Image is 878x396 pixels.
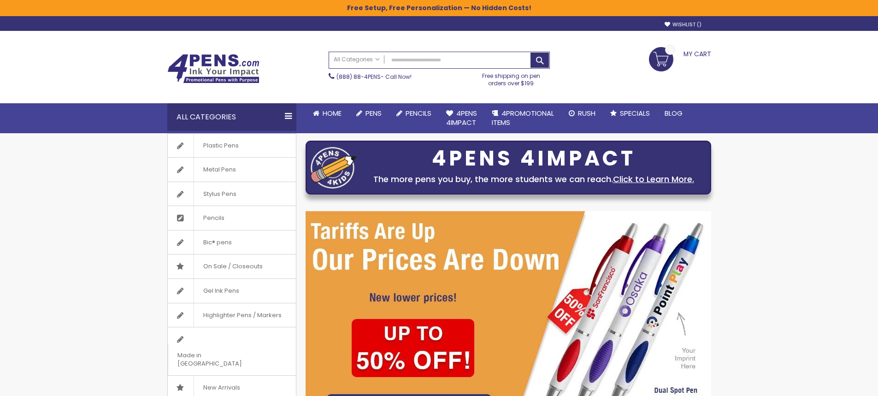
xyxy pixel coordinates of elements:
a: Wishlist [665,21,701,28]
a: Highlighter Pens / Markers [168,303,296,327]
span: Rush [578,108,595,118]
a: 4PROMOTIONALITEMS [484,103,561,133]
a: On Sale / Closeouts [168,254,296,278]
span: Plastic Pens [194,134,248,158]
a: Rush [561,103,603,124]
a: Made in [GEOGRAPHIC_DATA] [168,327,296,375]
a: Bic® pens [168,231,296,254]
span: - Call Now! [336,73,412,81]
span: Gel Ink Pens [194,279,248,303]
span: Specials [620,108,650,118]
img: 4Pens Custom Pens and Promotional Products [167,54,259,83]
img: four_pen_logo.png [311,147,357,189]
span: 4Pens 4impact [446,108,477,127]
div: 4PENS 4IMPACT [361,149,706,168]
a: Gel Ink Pens [168,279,296,303]
span: 4PROMOTIONAL ITEMS [492,108,554,127]
a: Stylus Pens [168,182,296,206]
span: Pencils [194,206,234,230]
a: Click to Learn More. [613,173,694,185]
span: Metal Pens [194,158,245,182]
a: Plastic Pens [168,134,296,158]
a: Pens [349,103,389,124]
span: Stylus Pens [194,182,246,206]
span: Made in [GEOGRAPHIC_DATA] [168,343,273,375]
span: All Categories [334,56,380,63]
div: All Categories [167,103,296,131]
a: (888) 88-4PENS [336,73,381,81]
div: Free shipping on pen orders over $199 [472,69,550,87]
div: The more pens you buy, the more students we can reach. [361,173,706,186]
a: Pencils [168,206,296,230]
a: All Categories [329,52,384,67]
span: On Sale / Closeouts [194,254,272,278]
span: Highlighter Pens / Markers [194,303,291,327]
span: Pencils [406,108,431,118]
span: Pens [365,108,382,118]
span: Home [323,108,342,118]
a: Pencils [389,103,439,124]
a: Blog [657,103,690,124]
a: Specials [603,103,657,124]
a: 4Pens4impact [439,103,484,133]
a: Metal Pens [168,158,296,182]
a: Home [306,103,349,124]
span: Bic® pens [194,231,241,254]
span: Blog [665,108,683,118]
